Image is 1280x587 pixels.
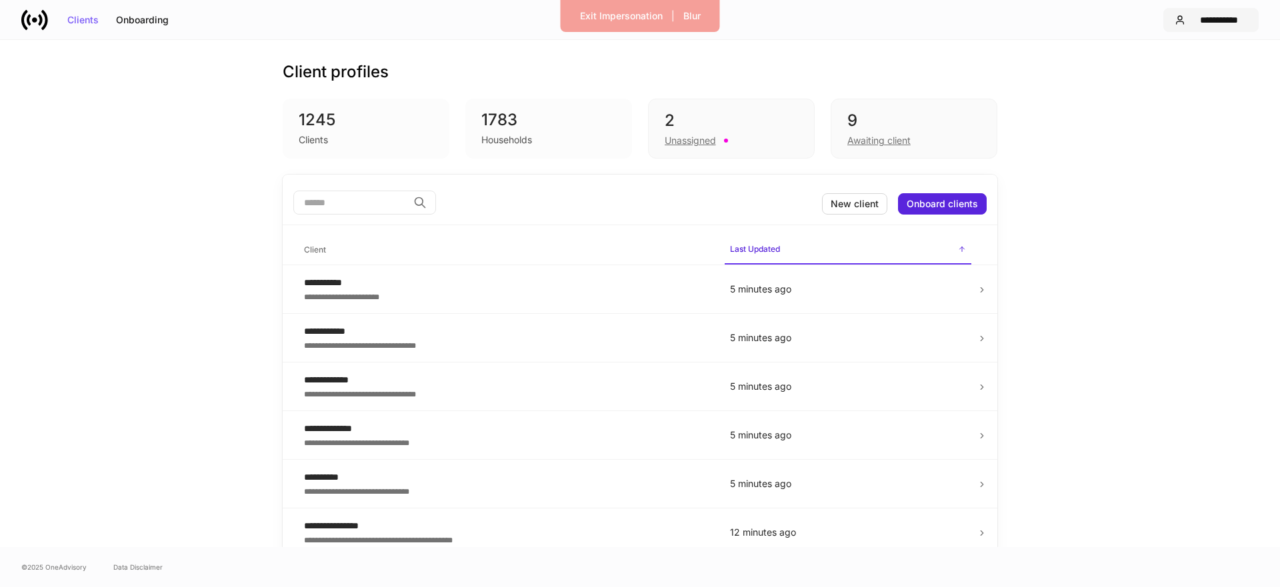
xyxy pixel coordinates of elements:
[725,236,971,265] span: Last Updated
[730,526,966,539] p: 12 minutes ago
[299,133,328,147] div: Clients
[898,193,987,215] button: Onboard clients
[847,110,981,131] div: 9
[113,562,163,572] a: Data Disclaimer
[730,380,966,393] p: 5 minutes ago
[730,283,966,296] p: 5 minutes ago
[481,133,532,147] div: Households
[21,562,87,572] span: © 2025 OneAdvisory
[304,243,326,256] h6: Client
[831,199,879,209] div: New client
[683,11,701,21] div: Blur
[580,11,663,21] div: Exit Impersonation
[665,134,716,147] div: Unassigned
[730,331,966,344] p: 5 minutes ago
[67,15,99,25] div: Clients
[481,109,616,131] div: 1783
[730,243,780,255] h6: Last Updated
[648,99,815,159] div: 2Unassigned
[116,15,169,25] div: Onboarding
[107,9,177,31] button: Onboarding
[571,5,671,27] button: Exit Impersonation
[283,61,389,83] h3: Client profiles
[59,9,107,31] button: Clients
[907,199,978,209] div: Onboard clients
[822,193,887,215] button: New client
[730,477,966,490] p: 5 minutes ago
[730,428,966,442] p: 5 minutes ago
[831,99,997,159] div: 9Awaiting client
[847,134,911,147] div: Awaiting client
[665,110,798,131] div: 2
[675,5,709,27] button: Blur
[299,109,433,131] div: 1245
[299,237,714,264] span: Client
